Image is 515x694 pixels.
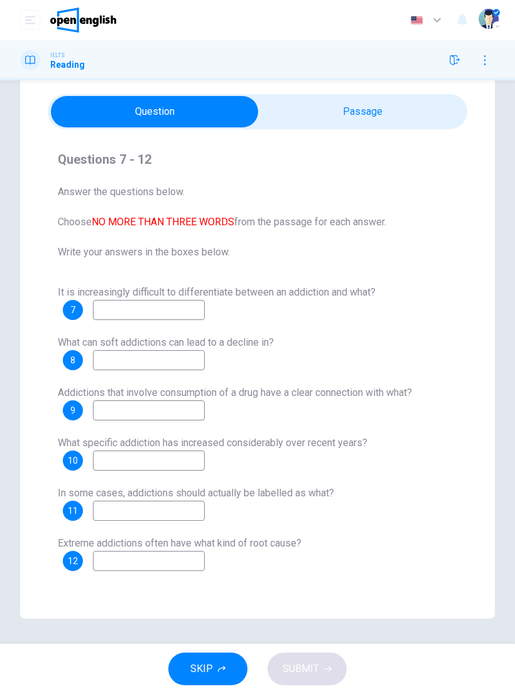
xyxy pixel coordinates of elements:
[409,16,425,25] img: en
[92,216,234,228] font: NO MORE THAN THREE WORDS
[479,9,499,29] img: Profile picture
[20,10,40,30] button: open mobile menu
[58,286,376,298] span: It is increasingly difficult to differentiate between an addiction and what?
[58,537,301,549] span: Extreme addictions often have what kind of root cause?
[58,487,334,499] span: In some cases, addictions should actually be labelled as what?
[58,149,457,169] h4: Questions 7 - 12
[50,60,85,70] h1: Reading
[68,557,78,565] span: 12
[50,8,116,33] img: OpenEnglish logo
[70,306,75,314] span: 7
[190,660,213,678] span: SKIP
[50,51,65,60] span: IELTS
[58,387,412,398] span: Addictions that involve consumption of a drug have a clear connection with what?
[70,406,75,415] span: 9
[68,456,78,465] span: 10
[70,356,75,365] span: 8
[58,336,274,348] span: What can soft addictions can lead to a decline in?
[68,506,78,515] span: 11
[58,184,457,260] span: Answer the questions below. Choose from the passage for each answer. Write your answers in the bo...
[168,653,247,685] button: SKIP
[58,437,367,449] span: What specific addiction has increased considerably over recent years?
